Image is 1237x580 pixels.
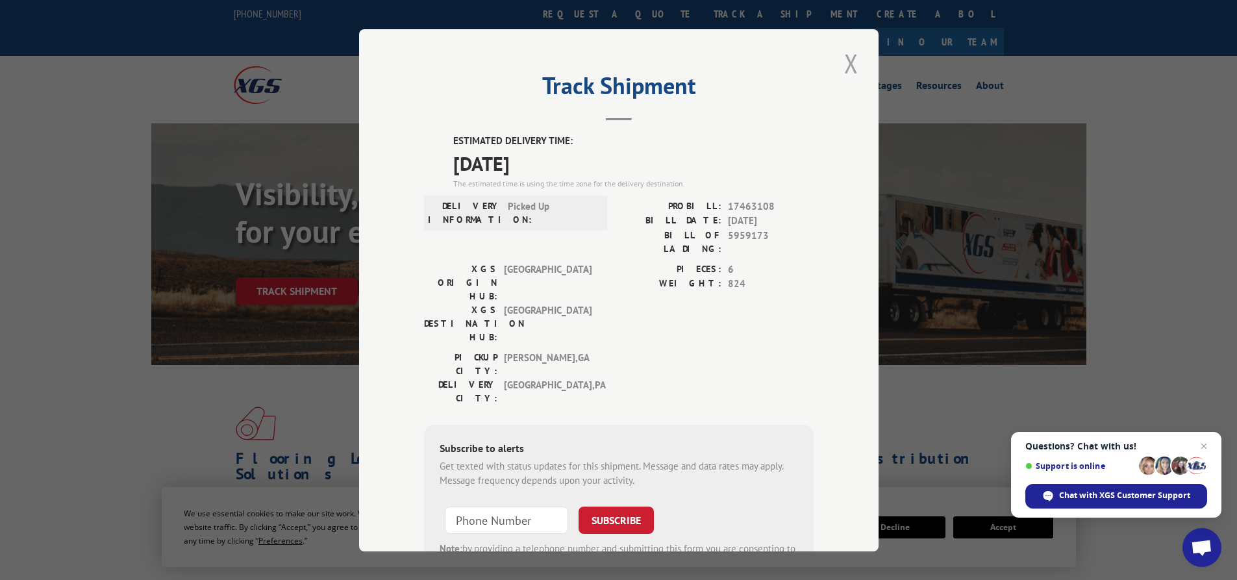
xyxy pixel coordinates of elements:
span: [GEOGRAPHIC_DATA] , PA [504,377,592,405]
label: XGS DESTINATION HUB: [424,303,497,344]
span: Chat with XGS Customer Support [1059,490,1190,501]
span: Picked Up [508,199,595,226]
input: Phone Number [445,506,568,533]
span: [PERSON_NAME] , GA [504,350,592,377]
span: [GEOGRAPHIC_DATA] [504,303,592,344]
div: Get texted with status updates for this shipment. Message and data rates may apply. Message frequ... [440,459,798,488]
strong: Note: [440,542,462,554]
label: PICKUP CITY: [424,350,497,377]
label: PROBILL: [619,199,721,214]
button: Close modal [840,45,862,81]
span: [GEOGRAPHIC_DATA] [504,262,592,303]
span: [DATE] [453,148,814,177]
label: WEIGHT: [619,277,721,292]
span: [DATE] [728,214,814,229]
span: Questions? Chat with us! [1025,441,1207,451]
h2: Track Shipment [424,77,814,101]
label: DELIVERY CITY: [424,377,497,405]
div: The estimated time is using the time zone for the delivery destination. [453,177,814,189]
span: Chat with XGS Customer Support [1025,484,1207,509]
label: XGS ORIGIN HUB: [424,262,497,303]
label: PIECES: [619,262,721,277]
span: Support is online [1025,461,1134,471]
div: Subscribe to alerts [440,440,798,459]
span: 5959173 [728,228,814,255]
span: 6 [728,262,814,277]
label: BILL OF LADING: [619,228,721,255]
span: 17463108 [728,199,814,214]
label: BILL DATE: [619,214,721,229]
label: ESTIMATED DELIVERY TIME: [453,134,814,149]
label: DELIVERY INFORMATION: [428,199,501,226]
span: 824 [728,277,814,292]
button: SUBSCRIBE [579,506,654,533]
a: Open chat [1182,528,1221,567]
